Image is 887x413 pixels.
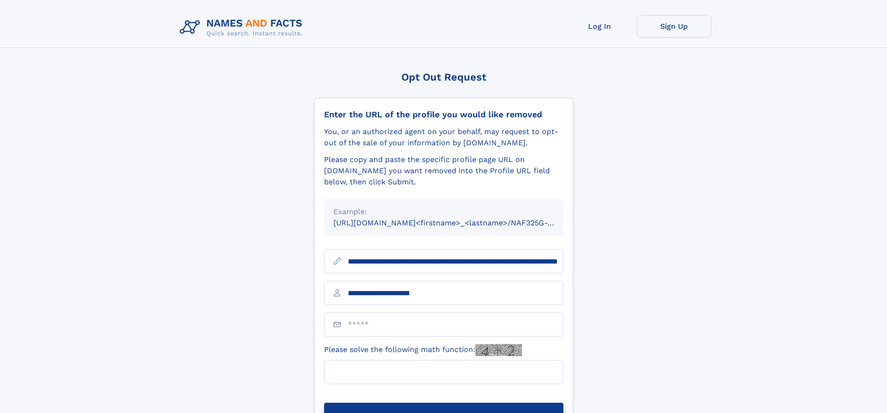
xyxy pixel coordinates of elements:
[333,206,554,217] div: Example:
[324,344,522,356] label: Please solve the following math function:
[324,126,563,149] div: You, or an authorized agent on your behalf, may request to opt-out of the sale of your informatio...
[314,71,573,83] div: Opt Out Request
[324,109,563,120] div: Enter the URL of the profile you would like removed
[562,15,637,38] a: Log In
[176,15,310,40] img: Logo Names and Facts
[324,154,563,188] div: Please copy and paste the specific profile page URL on [DOMAIN_NAME] you want removed into the Pr...
[637,15,711,38] a: Sign Up
[333,218,581,227] small: [URL][DOMAIN_NAME]<firstname>_<lastname>/NAF325G-xxxxxxxx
